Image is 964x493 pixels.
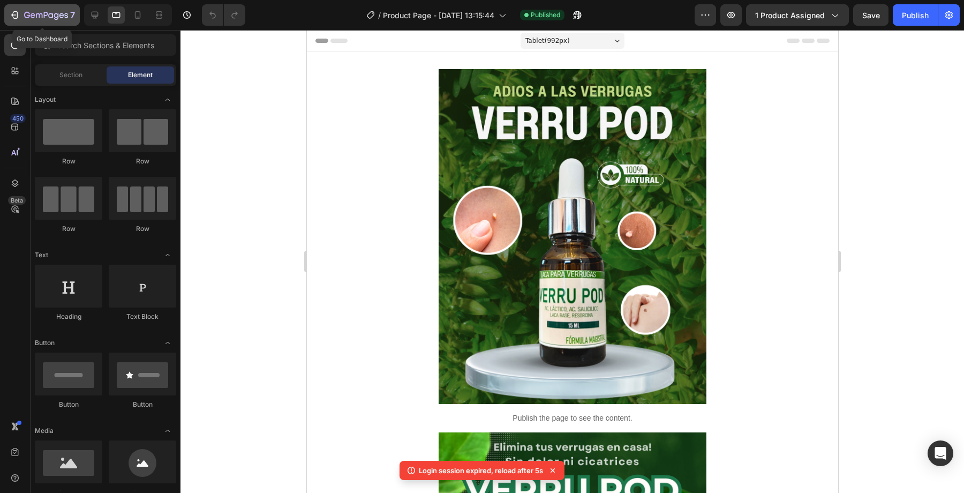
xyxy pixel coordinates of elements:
[4,4,80,26] button: 7
[202,4,245,26] div: Undo/Redo
[10,114,26,123] div: 450
[531,10,560,20] span: Published
[109,156,176,166] div: Row
[35,400,102,409] div: Button
[109,400,176,409] div: Button
[159,422,176,439] span: Toggle open
[70,9,75,21] p: 7
[109,312,176,322] div: Text Block
[35,95,56,104] span: Layout
[128,70,153,80] span: Element
[893,4,938,26] button: Publish
[109,224,176,234] div: Row
[419,465,543,476] p: Login session expired, reload after 5s
[755,10,825,21] span: 1 product assigned
[35,426,54,436] span: Media
[159,91,176,108] span: Toggle open
[35,338,55,348] span: Button
[746,4,849,26] button: 1 product assigned
[902,10,929,21] div: Publish
[8,196,26,205] div: Beta
[35,312,102,322] div: Heading
[853,4,888,26] button: Save
[159,334,176,352] span: Toggle open
[307,30,838,493] iframe: Design area
[159,246,176,264] span: Toggle open
[35,224,102,234] div: Row
[928,440,953,466] div: Open Intercom Messenger
[862,11,880,20] span: Save
[59,70,82,80] span: Section
[35,156,102,166] div: Row
[378,10,381,21] span: /
[35,250,48,260] span: Text
[383,10,494,21] span: Product Page - [DATE] 13:15:44
[35,34,176,56] input: Search Sections & Elements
